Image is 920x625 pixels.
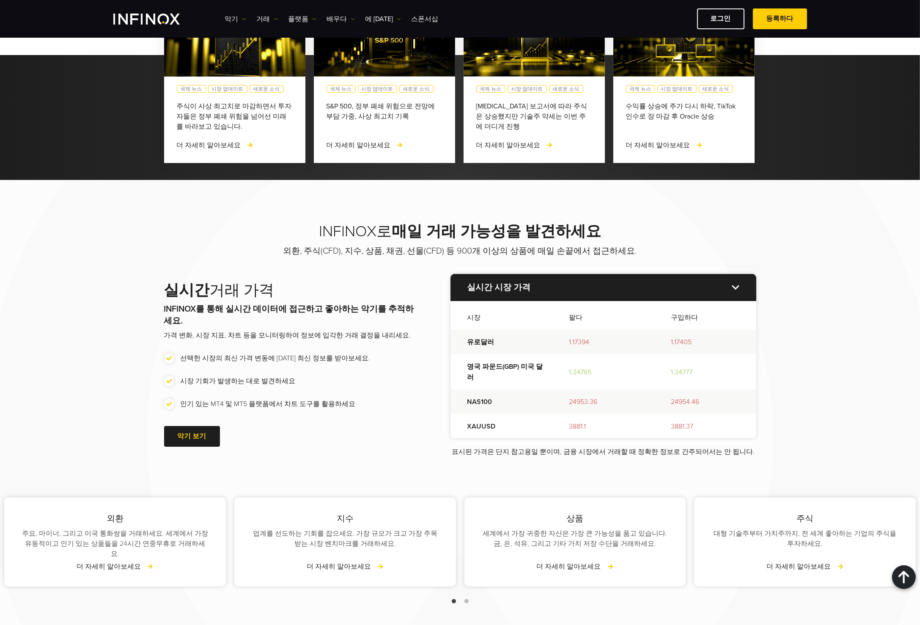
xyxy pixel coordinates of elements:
font: 더 자세히 알아보세요 [307,562,371,571]
font: 새로운 소식 [403,86,430,92]
font: XAUUSD [467,422,496,431]
a: 에 [DATE] [365,14,401,24]
a: INFINOX 로고 [113,14,200,25]
a: 국제 뉴스 [327,85,356,93]
font: 대형 기술주부터 가치주까지, 전 세계 좋아하는 기업의 주식을 투자하세요. [714,529,896,548]
a: 새로운 소식 [699,85,733,93]
a: 새로운 소식 [549,85,583,93]
span: 슬라이드 2로 이동 [464,599,469,603]
a: 더 자세히 알아보세요 [307,561,384,572]
font: 시장 업데이트 [362,86,393,92]
a: 시장 업데이트 [508,85,547,93]
font: 국제 뉴스 [181,86,202,92]
a: 더 자세히 알아보세요 [766,561,843,572]
a: 로그인 [697,8,744,29]
font: 매일 거래 가능성을 발견하세요 [392,222,601,241]
font: 외환 [107,514,124,524]
font: 3881.1 [569,422,586,431]
font: 새로운 소식 [553,86,579,92]
a: 국제 뉴스 [626,85,655,93]
font: 더 자세히 알아보세요 [536,562,601,571]
font: 새로운 소식 [703,86,729,92]
font: 구입하다 [671,313,698,322]
font: 거래 [257,15,270,23]
font: 실시간 시장 가격 [467,282,531,293]
font: 더 자세히 알아보세요 [626,141,690,149]
font: NAS100 [467,398,492,406]
a: 시장 업데이트 [208,85,247,93]
a: 더 자세히 알아보세요 [177,140,254,150]
font: 시장 업데이트 [511,86,543,92]
font: INFINOX로 [319,222,392,241]
font: 24954.46 [671,398,700,406]
a: 새로운 소식 [399,85,434,93]
font: 상품 [566,514,583,524]
a: 시장 업데이트 [657,85,697,93]
font: 스폰서십 [412,15,439,23]
font: 1.34777 [671,368,693,376]
font: 표시된 가격은 단지 참고용일 뿐이며, 금융 시장에서 거래할 때 정확한 정보로 간주되어서는 안 됩니다. [452,448,755,456]
span: 슬라이드 1로 이동 [452,599,456,603]
font: 에 [DATE] [365,15,393,23]
font: 더 자세히 알아보세요 [476,141,541,149]
a: 플랫폼 [288,14,316,24]
a: 더 자세히 알아보세요 [77,561,154,572]
font: 시장 업데이트 [661,86,693,92]
a: 더 자세히 알아보세요 [476,140,553,150]
font: 1.17405 [671,338,692,346]
font: 외환, 주식(CFD), 지수, 상품, 채권, 선물(CFD) 등 900개 이상의 상품에 매일 손끝에서 접근하세요. [283,246,637,256]
font: 더 자세히 알아보세요 [327,141,391,149]
font: 등록하다 [766,14,794,23]
font: 주식 [796,514,813,524]
font: 주요, 마이너, 그리고 이국 통화쌍을 거래하세요. 세계에서 가장 유동적이고 인기 있는 상품들을 24시간 연중무휴로 거래하세요. [22,529,208,558]
font: 유로달러 [467,338,494,346]
font: 악기 [225,15,239,23]
font: 업계를 선도하는 기회를 잡으세요. 가장 규모가 크고 가장 주목받는 시장 벤치마크를 거래하세요. [253,529,437,548]
a: 국제 뉴스 [476,85,505,93]
font: 지수 [337,514,354,524]
font: 1.17394 [569,338,590,346]
font: 수익률 상승에 주가 다시 하락, TikTok 인수로 장 마감 후 Oracle 상승 [626,102,736,121]
font: 팔다 [569,313,583,322]
a: 거래 [257,14,278,24]
font: 영국 파운드(GBP) 미국 달러 [467,362,543,382]
font: 국제 뉴스 [630,86,651,92]
font: 실시간 [164,281,210,299]
font: 시장 [467,313,481,322]
font: 가격 변화, 시장 지표, 차트 등을 모니터링하여 정보에 입각한 거래 결정을 내리세요. [164,331,411,340]
font: [MEDICAL_DATA] 보고서에 따라 주식은 상승했지만 기술주 약세는 이번 주에 더디게 진행 [476,102,588,131]
font: 1.34765 [569,368,592,376]
a: 배우다 [327,14,355,24]
font: 새로운 소식 [253,86,280,92]
font: 악기 보기 [178,432,206,440]
font: INFINOX를 통해 실시간 데이터에 접근하고 좋아하는 악기를 추적하세요. [164,304,414,326]
font: 인기 있는 MT4 및 MT5 플랫폼에서 차트 도구를 활용하세요 [181,400,356,408]
font: 24953.36 [569,398,598,406]
font: 로그인 [711,14,731,23]
font: 시장 기회가 발생하는 대로 발견하세요 [181,377,296,385]
a: 스폰서십 [412,14,439,24]
font: 더 자세히 알아보세요 [77,562,141,571]
font: 배우다 [327,15,347,23]
font: 더 자세히 알아보세요 [177,141,241,149]
font: S&P 500, 정부 폐쇄 위험으로 전망에 부담 가중, 사상 최고치 기록 [327,102,435,121]
a: 새로운 소식 [250,85,284,93]
font: 세계에서 가장 귀중한 자산은 가장 큰 가능성을 품고 있습니다. 금, 은, 석유, 그리고 기타 가치 저장 수단을 거래하세요. [483,529,667,548]
a: 악기 [225,14,246,24]
font: 플랫폼 [288,15,309,23]
a: 등록하다 [753,8,807,29]
font: 더 자세히 알아보세요 [766,562,831,571]
a: 국제 뉴스 [177,85,206,93]
font: 선택한 시장의 최신 가격 변동에 [DATE] 최신 정보를 받아보세요. [181,354,371,362]
font: 주식이 사상 최고치로 마감하면서 투자자들은 정부 폐쇄 위험을 넘어선 미래를 바라보고 있습니다. [177,102,292,131]
font: 거래 가격 [210,281,275,299]
font: 3881.37 [671,422,694,431]
font: 시장 업데이트 [212,86,244,92]
font: 국제 뉴스 [480,86,502,92]
a: 더 자세히 알아보세요 [327,140,404,150]
a: 더 자세히 알아보세요 [626,140,703,150]
font: 국제 뉴스 [330,86,352,92]
a: 더 자세히 알아보세요 [536,561,613,572]
a: 악기 보기 [164,426,220,447]
a: 시장 업데이트 [358,85,397,93]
